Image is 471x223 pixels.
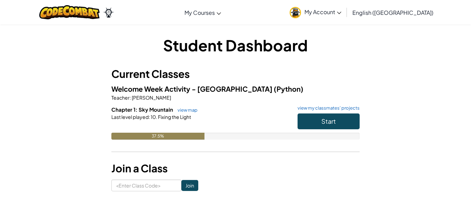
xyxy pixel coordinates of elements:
[184,9,215,16] span: My Courses
[131,94,171,101] span: [PERSON_NAME]
[294,106,360,110] a: view my classmates' projects
[111,106,174,113] span: Chapter 1: Sky Mountain
[111,133,204,140] div: 37.5%
[174,107,198,113] a: view map
[111,161,360,176] h3: Join a Class
[150,114,157,120] span: 10.
[286,1,345,23] a: My Account
[274,84,303,93] span: (Python)
[111,84,274,93] span: Welcome Week Activity - [GEOGRAPHIC_DATA]
[149,114,150,120] span: :
[39,5,100,19] img: CodeCombat logo
[352,9,433,16] span: English ([GEOGRAPHIC_DATA])
[304,8,341,16] span: My Account
[349,3,437,22] a: English ([GEOGRAPHIC_DATA])
[181,180,198,191] input: Join
[157,114,191,120] span: Fixing the Light
[111,94,130,101] span: Teacher
[111,180,181,191] input: <Enter Class Code>
[111,114,149,120] span: Last level played
[111,34,360,56] h1: Student Dashboard
[298,113,360,129] button: Start
[103,7,114,18] img: Ozaria
[130,94,131,101] span: :
[321,117,336,125] span: Start
[290,7,301,18] img: avatar
[181,3,224,22] a: My Courses
[111,66,360,82] h3: Current Classes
